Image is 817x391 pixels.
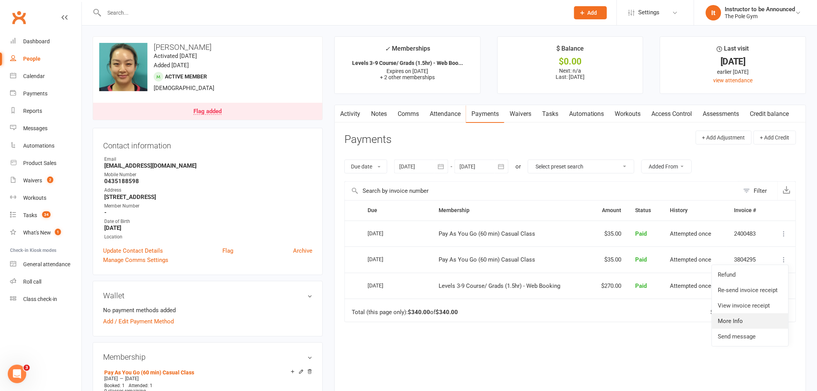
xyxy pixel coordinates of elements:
a: People [10,50,81,68]
td: 2400483 [727,221,769,247]
input: Search... [102,7,564,18]
div: $ Balance [556,44,584,58]
iframe: Intercom live chat [8,365,26,383]
strong: Levels 3-9 Course/ Grads (1.5hr) - Web Boo... [352,60,463,66]
a: Credit balance [745,105,795,123]
div: Memberships [385,44,430,58]
div: Class check-in [23,296,57,302]
div: Tasks [23,212,37,218]
button: + Add Adjustment [696,131,752,144]
td: $35.00 [589,221,629,247]
span: 3 [24,365,30,371]
span: 2 [47,177,53,183]
a: Update Contact Details [103,246,163,255]
button: Add [574,6,607,19]
span: Paid [636,230,647,237]
span: [DEMOGRAPHIC_DATA] [154,85,214,92]
span: Attempted once [670,256,711,263]
button: Filter [739,182,778,200]
button: Due date [344,160,387,173]
div: Reports [23,108,42,114]
td: 3804295 [727,246,769,273]
div: Roll call [23,279,41,285]
div: Automations [23,143,54,149]
div: Total (this page only): of [352,309,458,316]
div: It [706,5,721,20]
strong: [DATE] [104,224,312,231]
span: Paid [636,256,647,263]
strong: [EMAIL_ADDRESS][DOMAIN_NAME] [104,162,312,169]
a: Roll call [10,273,81,291]
div: [DATE] [368,253,403,265]
a: Flag [222,246,233,255]
div: [DATE] [667,58,799,66]
div: earlier [DATE] [667,68,799,76]
a: Pay As You Go (60 min) Casual Class [104,369,194,376]
h3: Payments [344,134,392,146]
a: Access Control [646,105,698,123]
a: Calendar [10,68,81,85]
a: Reports [10,102,81,120]
button: Added From [641,160,692,173]
a: Automations [564,105,610,123]
a: Payments [10,85,81,102]
div: Last visit [717,44,749,58]
p: Next: n/a Last: [DATE] [505,68,636,80]
th: Amount [589,201,629,220]
span: Attempted once [670,282,711,289]
span: [DATE] [104,376,118,381]
a: Dashboard [10,33,81,50]
div: Waivers [23,177,42,184]
div: Address [104,187,312,194]
div: Dashboard [23,38,50,44]
span: [DATE] [125,376,139,381]
span: Levels 3-9 Course/ Grads (1.5hr) - Web Booking [439,282,560,289]
i: ✓ [385,45,390,53]
a: General attendance kiosk mode [10,256,81,273]
div: What's New [23,229,51,236]
span: + 2 other memberships [380,74,435,80]
a: Archive [293,246,312,255]
div: Location [104,233,312,241]
a: Waivers [504,105,537,123]
strong: $340.00 [408,309,430,316]
a: Refund [712,267,788,282]
div: Messages [23,125,47,131]
span: Attended: 1 [129,383,153,388]
li: No payment methods added [103,306,312,315]
div: Calendar [23,73,45,79]
span: Booked: 1 [104,383,125,388]
a: Workouts [10,189,81,207]
div: Date of Birth [104,218,312,225]
div: $0.00 [505,58,636,66]
a: Messages [10,120,81,137]
time: Added [DATE] [154,62,189,69]
a: Automations [10,137,81,155]
strong: [STREET_ADDRESS] [104,194,312,201]
a: Assessments [698,105,745,123]
a: What's New1 [10,224,81,241]
div: Mobile Number [104,171,312,178]
a: More Info [712,313,788,329]
time: Activated [DATE] [154,53,197,59]
strong: - [104,209,312,216]
a: Send message [712,329,788,344]
a: View invoice receipt [712,298,788,313]
a: Manage Comms Settings [103,255,168,265]
td: $35.00 [589,246,629,273]
h3: Membership [103,353,312,361]
th: Status [629,201,663,220]
div: Email [104,156,312,163]
a: Tasks [537,105,564,123]
a: Waivers 2 [10,172,81,189]
div: People [23,56,41,62]
div: [DATE] [368,227,403,239]
h3: [PERSON_NAME] [99,43,316,51]
div: General attendance [23,261,70,267]
span: 1 [55,229,61,235]
div: Showing of payments [711,309,779,316]
a: Clubworx [9,8,29,27]
a: Comms [392,105,424,123]
a: Tasks 34 [10,207,81,224]
th: Due [361,201,432,220]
